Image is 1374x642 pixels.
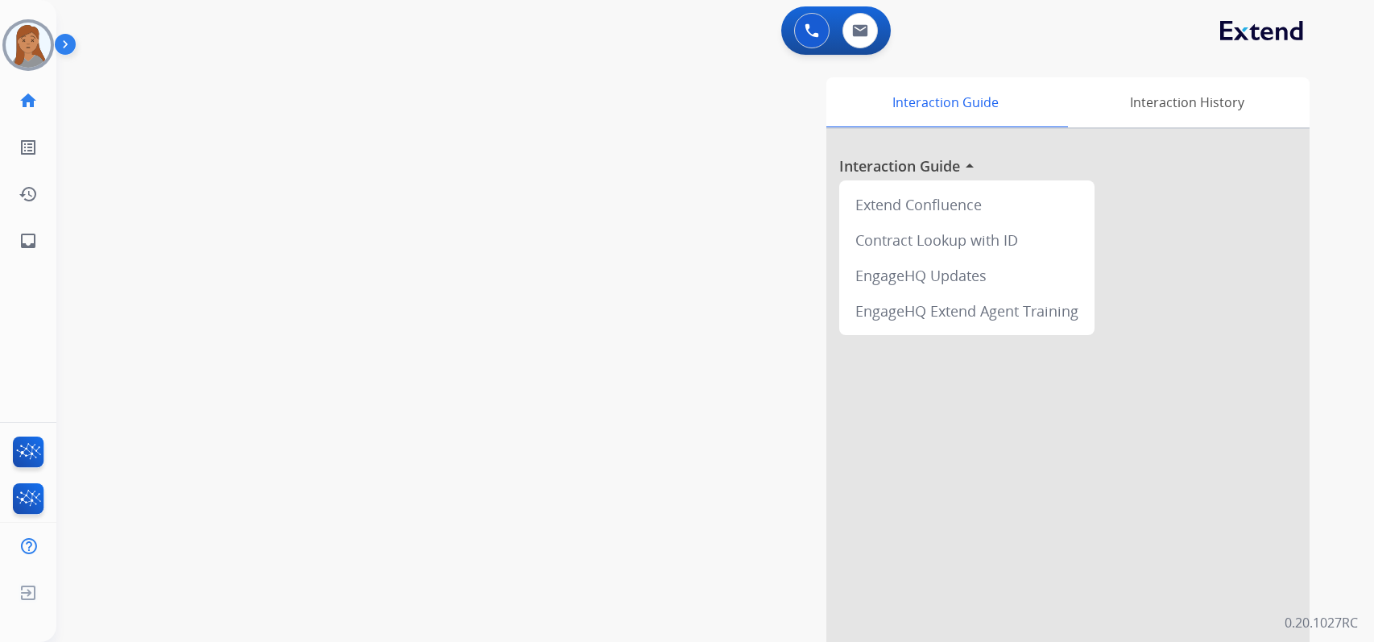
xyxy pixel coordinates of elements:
img: avatar [6,23,51,68]
p: 0.20.1027RC [1285,613,1358,632]
mat-icon: list_alt [19,138,38,157]
mat-icon: history [19,184,38,204]
mat-icon: inbox [19,231,38,251]
div: EngageHQ Extend Agent Training [846,293,1088,329]
div: EngageHQ Updates [846,258,1088,293]
div: Extend Confluence [846,187,1088,222]
mat-icon: home [19,91,38,110]
div: Contract Lookup with ID [846,222,1088,258]
div: Interaction Guide [826,77,1064,127]
div: Interaction History [1064,77,1310,127]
